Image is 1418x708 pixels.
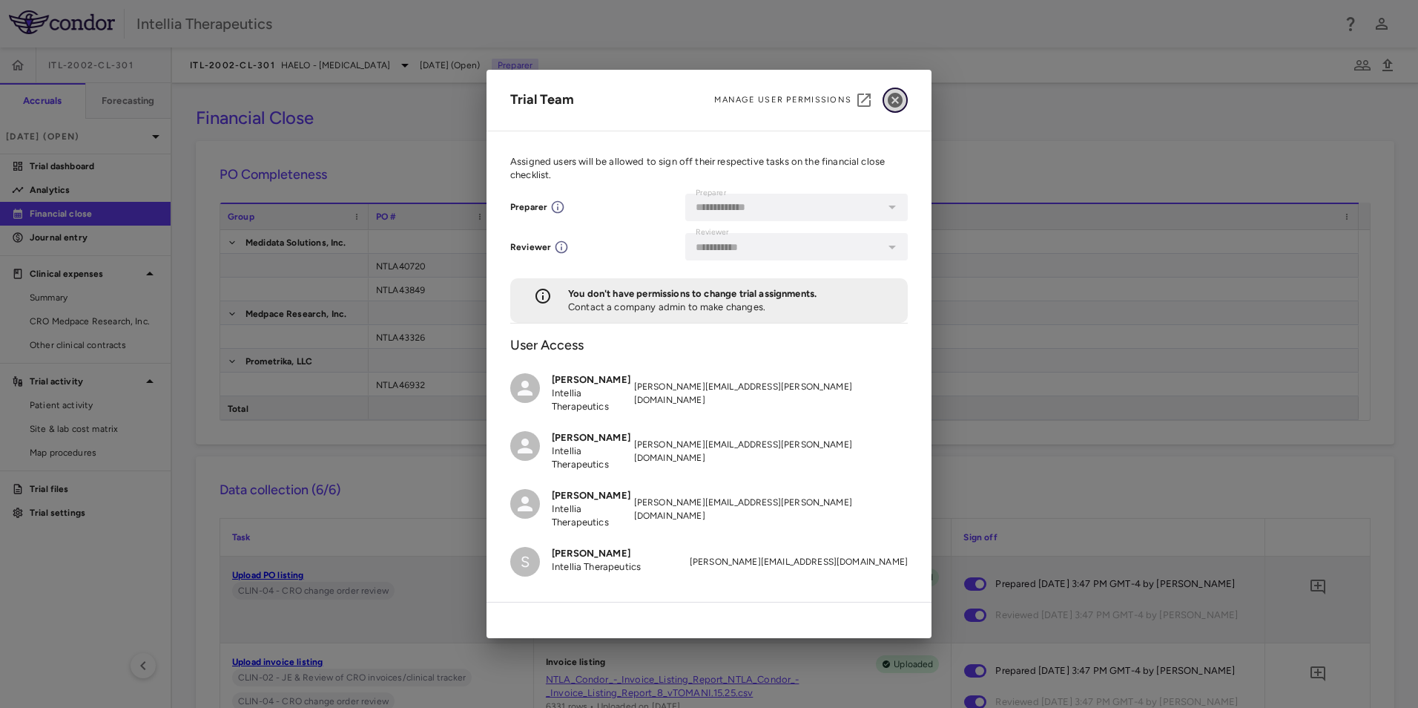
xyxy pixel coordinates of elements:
h6: [PERSON_NAME] [552,489,634,502]
p: Intellia Therapeutics [552,387,634,413]
span: [PERSON_NAME][EMAIL_ADDRESS][PERSON_NAME][DOMAIN_NAME] [634,380,908,407]
div: S [510,547,540,577]
span: Manage User Permissions [714,94,851,106]
h6: [PERSON_NAME] [552,373,634,387]
div: Preparer [510,200,547,214]
p: Contact a company admin to make changes. [568,301,817,314]
span: [PERSON_NAME][EMAIL_ADDRESS][PERSON_NAME][DOMAIN_NAME] [634,496,908,522]
svg: For this trial, user can edit trial data, open periods, and comment, but cannot close periods. [550,200,565,214]
p: You don't have permissions to change trial assignments. [568,287,817,301]
svg: For this trial, user can close periods and comment, but cannot open periods, or edit or delete tr... [554,240,569,255]
p: Intellia Therapeutics [552,560,641,574]
h6: User Access [510,335,908,355]
p: Intellia Therapeutics [552,445,634,471]
p: Intellia Therapeutics [552,502,634,529]
div: Trial Team [510,90,574,110]
label: Preparer [696,187,726,200]
h6: [PERSON_NAME] [552,547,641,560]
span: [PERSON_NAME][EMAIL_ADDRESS][PERSON_NAME][DOMAIN_NAME] [634,438,908,465]
a: Manage User Permissions [714,88,883,113]
span: [PERSON_NAME][EMAIL_ADDRESS][DOMAIN_NAME] [690,555,908,568]
div: Reviewer [510,240,551,254]
p: Assigned users will be allowed to sign off their respective tasks on the financial close checklist. [510,155,908,182]
label: Reviewer [696,226,729,239]
h6: [PERSON_NAME] [552,431,634,445]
